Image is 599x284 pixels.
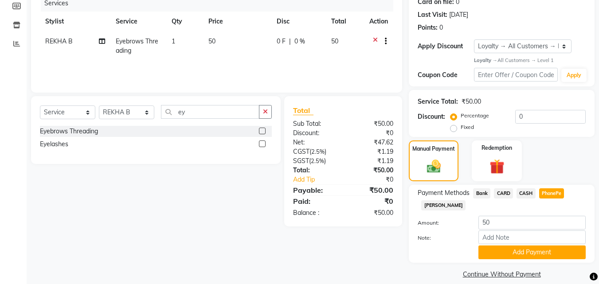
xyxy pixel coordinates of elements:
[161,105,259,119] input: Search or Scan
[418,97,458,106] div: Service Total:
[286,119,343,128] div: Sub Total:
[474,57,586,64] div: All Customers → Level 1
[462,97,481,106] div: ₹50.00
[311,157,324,164] span: 2.5%
[418,10,447,19] div: Last Visit:
[286,138,343,147] div: Net:
[331,37,338,45] span: 50
[45,37,73,45] span: REKHA B
[343,166,400,175] div: ₹50.00
[411,219,471,227] label: Amount:
[474,57,497,63] strong: Loyalty →
[293,148,309,156] span: CGST
[203,12,271,31] th: Price
[449,10,468,19] div: [DATE]
[412,145,455,153] label: Manual Payment
[343,196,400,206] div: ₹0
[286,185,343,195] div: Payable:
[461,123,474,131] label: Fixed
[286,196,343,206] div: Paid:
[473,188,490,198] span: Bank
[286,208,343,218] div: Balance :
[411,270,593,279] a: Continue Without Payment
[172,37,175,45] span: 1
[110,12,166,31] th: Service
[411,234,471,242] label: Note:
[485,157,509,175] img: _gift.svg
[289,37,291,46] span: |
[166,12,203,31] th: Qty
[478,245,586,259] button: Add Payment
[271,12,326,31] th: Disc
[311,148,325,155] span: 2.5%
[286,128,343,138] div: Discount:
[286,147,343,156] div: ( )
[418,188,470,198] span: Payment Methods
[277,37,286,46] span: 0 F
[40,127,98,136] div: Eyebrows Threading
[439,23,443,32] div: 0
[343,185,400,195] div: ₹50.00
[116,37,158,54] span: Eyebrows Threading
[478,230,586,244] input: Add Note
[343,208,400,218] div: ₹50.00
[40,12,110,31] th: Stylist
[494,188,513,198] span: CARD
[539,188,564,198] span: PhonePe
[482,144,512,152] label: Redemption
[293,106,313,115] span: Total
[418,23,438,32] div: Points:
[343,138,400,147] div: ₹47.62
[478,216,586,230] input: Amount
[418,70,474,80] div: Coupon Code
[343,119,400,128] div: ₹50.00
[353,175,400,184] div: ₹0
[40,140,68,149] div: Eyelashes
[461,112,489,120] label: Percentage
[474,68,558,82] input: Enter Offer / Coupon Code
[423,158,445,174] img: _cash.svg
[561,69,587,82] button: Apply
[364,12,393,31] th: Action
[294,37,305,46] span: 0 %
[286,156,343,166] div: ( )
[326,12,364,31] th: Total
[343,147,400,156] div: ₹1.19
[343,156,400,166] div: ₹1.19
[517,188,536,198] span: CASH
[418,42,474,51] div: Apply Discount
[286,175,352,184] a: Add Tip
[418,112,445,121] div: Discount:
[286,166,343,175] div: Total:
[421,200,466,210] span: [PERSON_NAME]
[343,128,400,138] div: ₹0
[208,37,215,45] span: 50
[293,157,309,165] span: SGST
